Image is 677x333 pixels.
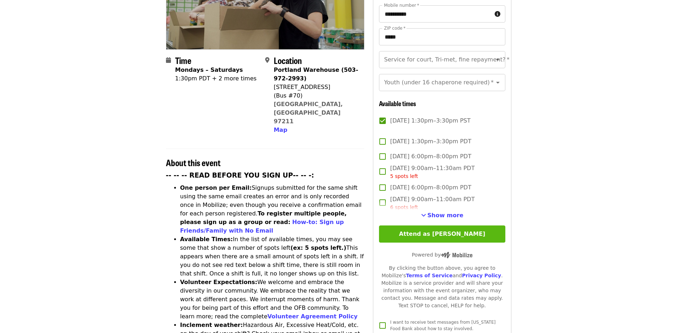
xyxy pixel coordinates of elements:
[180,278,365,321] li: We welcome and embrace the diversity in our community. We embrace the reality that we work at dif...
[495,11,500,18] i: circle-info icon
[390,195,475,211] span: [DATE] 9:00am–11:00am PDT
[390,204,418,210] span: 6 spots left
[290,244,346,251] strong: (ex: 5 spots left.)
[274,91,359,100] div: (Bus #70)
[274,54,302,66] span: Location
[379,99,416,108] span: Available times
[384,3,419,8] label: Mobile number
[462,273,501,278] a: Privacy Policy
[274,66,358,82] strong: Portland Warehouse (503-972-2993)
[384,26,405,30] label: ZIP code
[441,252,473,258] img: Powered by Mobilize
[379,28,505,45] input: ZIP code
[390,173,418,179] span: 5 spots left
[493,78,503,88] button: Open
[390,164,475,180] span: [DATE] 9:00am–11:30am PDT
[180,210,347,225] strong: To register multiple people, please sign up as a group or read:
[175,54,191,66] span: Time
[390,116,470,125] span: [DATE] 1:30pm–3:30pm PST
[180,235,365,278] li: In the list of available times, you may see some that show a number of spots left This appears wh...
[267,313,358,320] a: Volunteer Agreement Policy
[379,264,505,309] div: By clicking the button above, you agree to Mobilize's and . Mobilize is a service provider and wi...
[390,137,471,146] span: [DATE] 1:30pm–3:30pm PDT
[379,225,505,243] button: Attend as [PERSON_NAME]
[175,74,257,83] div: 1:30pm PDT + 2 more times
[180,184,365,235] li: Signups submitted for the same shift using the same email creates an error and is only recorded o...
[166,57,171,64] i: calendar icon
[428,212,464,219] span: Show more
[421,211,464,220] button: See more timeslots
[180,236,233,243] strong: Available Times:
[274,83,359,91] div: [STREET_ADDRESS]
[166,156,221,169] span: About this event
[274,101,343,125] a: [GEOGRAPHIC_DATA], [GEOGRAPHIC_DATA] 97211
[379,5,491,23] input: Mobile number
[265,57,269,64] i: map-marker-alt icon
[274,126,287,133] span: Map
[493,55,503,65] button: Open
[180,184,252,191] strong: One person per Email:
[390,183,471,192] span: [DATE] 6:00pm–8:00pm PDT
[406,273,453,278] a: Terms of Service
[390,152,471,161] span: [DATE] 6:00pm–8:00pm PDT
[180,279,258,285] strong: Volunteer Expectations:
[390,320,495,331] span: I want to receive text messages from [US_STATE] Food Bank about how to stay involved.
[166,172,314,179] strong: -- -- -- READ BEFORE YOU SIGN UP-- -- -:
[175,66,243,73] strong: Mondays – Saturdays
[274,126,287,134] button: Map
[412,252,473,258] span: Powered by
[180,322,243,328] strong: Inclement weather:
[180,219,344,234] a: How-to: Sign up Friends/Family with No Email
